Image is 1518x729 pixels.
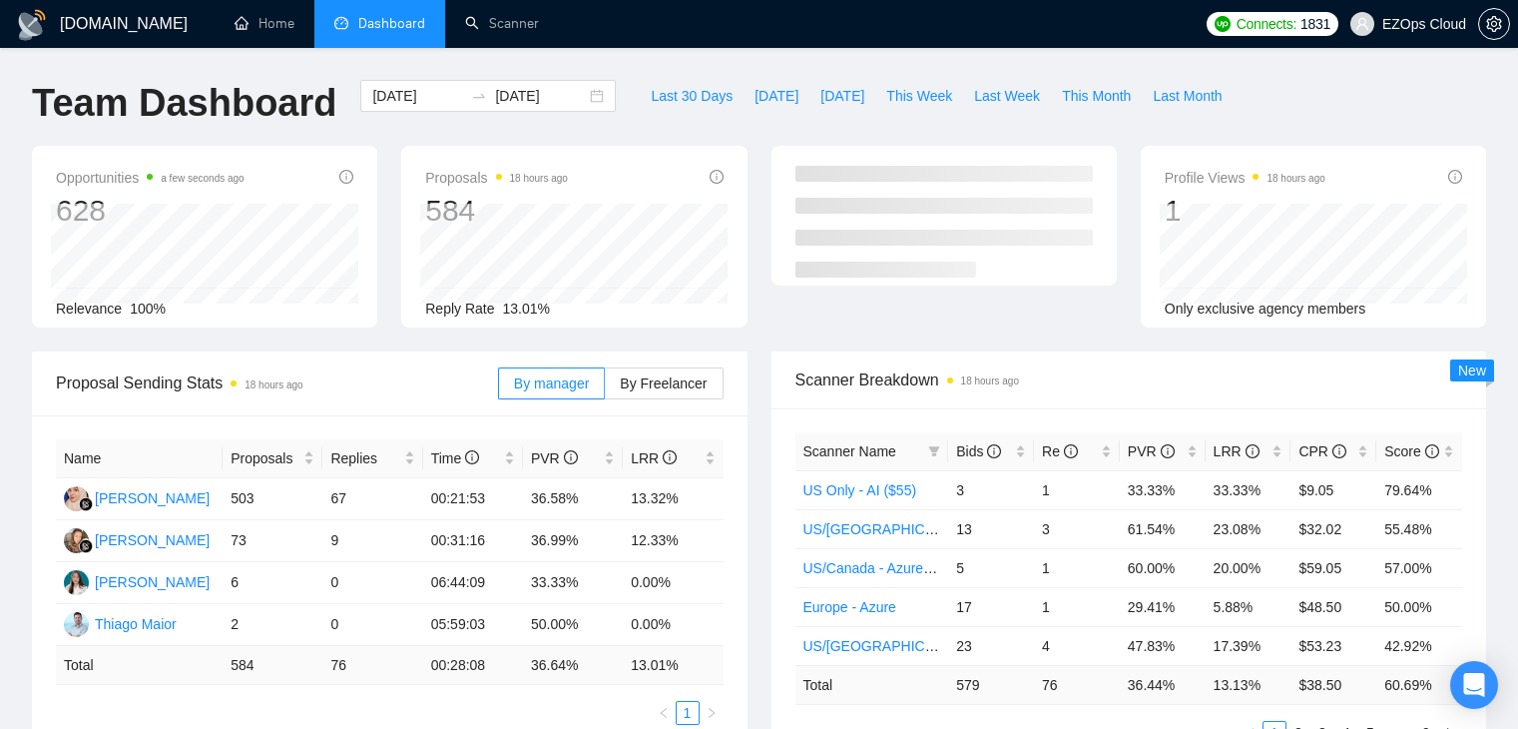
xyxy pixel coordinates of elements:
[32,80,336,127] h1: Team Dashboard
[322,520,422,562] td: 9
[1300,13,1330,35] span: 1831
[330,447,399,469] span: Replies
[623,604,723,646] td: 0.00%
[322,439,422,478] th: Replies
[334,16,348,30] span: dashboard
[652,701,676,725] button: left
[423,478,523,520] td: 00:21:53
[423,562,523,604] td: 06:44:09
[744,80,809,112] button: [DATE]
[95,487,210,509] div: [PERSON_NAME]
[1165,166,1325,190] span: Profile Views
[1376,587,1462,626] td: 50.00%
[322,562,422,604] td: 0
[223,646,322,685] td: 584
[948,626,1034,665] td: 23
[514,375,589,391] span: By manager
[1206,548,1291,587] td: 20.00%
[358,15,425,32] span: Dashboard
[223,604,322,646] td: 2
[64,486,89,511] img: AJ
[64,570,89,595] img: TA
[564,450,578,464] span: info-circle
[245,379,302,390] time: 18 hours ago
[1355,17,1369,31] span: user
[523,520,623,562] td: 36.99%
[503,301,550,317] span: 13.01%
[987,444,1001,458] span: info-circle
[948,548,1034,587] td: 5
[948,665,1034,704] td: 579
[803,443,896,459] span: Scanner Name
[1376,626,1462,665] td: 42.92%
[795,665,949,704] td: Total
[161,173,244,184] time: a few seconds ago
[1120,665,1206,704] td: 36.44 %
[1290,509,1376,548] td: $32.02
[79,539,93,553] img: gigradar-bm.png
[1206,626,1291,665] td: 17.39%
[322,604,422,646] td: 0
[56,192,245,230] div: 628
[95,529,210,551] div: [PERSON_NAME]
[56,646,223,685] td: Total
[425,192,568,230] div: 584
[465,450,479,464] span: info-circle
[1246,444,1260,458] span: info-circle
[1376,470,1462,509] td: 79.64%
[706,707,718,719] span: right
[631,450,677,466] span: LRR
[1120,470,1206,509] td: 33.33%
[523,604,623,646] td: 50.00%
[471,88,487,104] span: to
[64,573,210,589] a: TA[PERSON_NAME]
[339,170,353,184] span: info-circle
[803,560,960,576] a: US/Canada - Azure ($55)
[372,85,463,107] input: Start date
[465,15,539,32] a: searchScanner
[1478,16,1510,32] a: setting
[1290,587,1376,626] td: $48.50
[1034,665,1120,704] td: 76
[64,489,210,505] a: AJ[PERSON_NAME]
[223,520,322,562] td: 73
[495,85,586,107] input: End date
[64,531,210,547] a: NK[PERSON_NAME]
[803,521,1083,537] a: US/[GEOGRAPHIC_DATA] - Keywords ($40)
[1064,444,1078,458] span: info-circle
[809,80,875,112] button: [DATE]
[795,367,1463,392] span: Scanner Breakdown
[1206,470,1291,509] td: 33.33%
[700,701,724,725] li: Next Page
[471,88,487,104] span: swap-right
[948,470,1034,509] td: 3
[523,478,623,520] td: 36.58%
[924,436,944,466] span: filter
[1478,8,1510,40] button: setting
[948,509,1034,548] td: 13
[56,166,245,190] span: Opportunities
[677,702,699,724] a: 1
[928,445,940,457] span: filter
[1458,363,1486,378] span: New
[1376,509,1462,548] td: 55.48%
[56,439,223,478] th: Name
[523,646,623,685] td: 36.64 %
[425,166,568,190] span: Proposals
[620,375,707,391] span: By Freelancer
[1034,587,1120,626] td: 1
[710,170,724,184] span: info-circle
[1290,548,1376,587] td: $59.05
[423,604,523,646] td: 05:59:03
[1237,13,1296,35] span: Connects:
[963,80,1051,112] button: Last Week
[1479,16,1509,32] span: setting
[531,450,578,466] span: PVR
[1034,470,1120,509] td: 1
[223,562,322,604] td: 6
[425,301,494,317] span: Reply Rate
[1120,626,1206,665] td: 47.83%
[803,638,1083,654] a: US/[GEOGRAPHIC_DATA] - Keywords ($55)
[640,80,744,112] button: Last 30 Days
[322,646,422,685] td: 76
